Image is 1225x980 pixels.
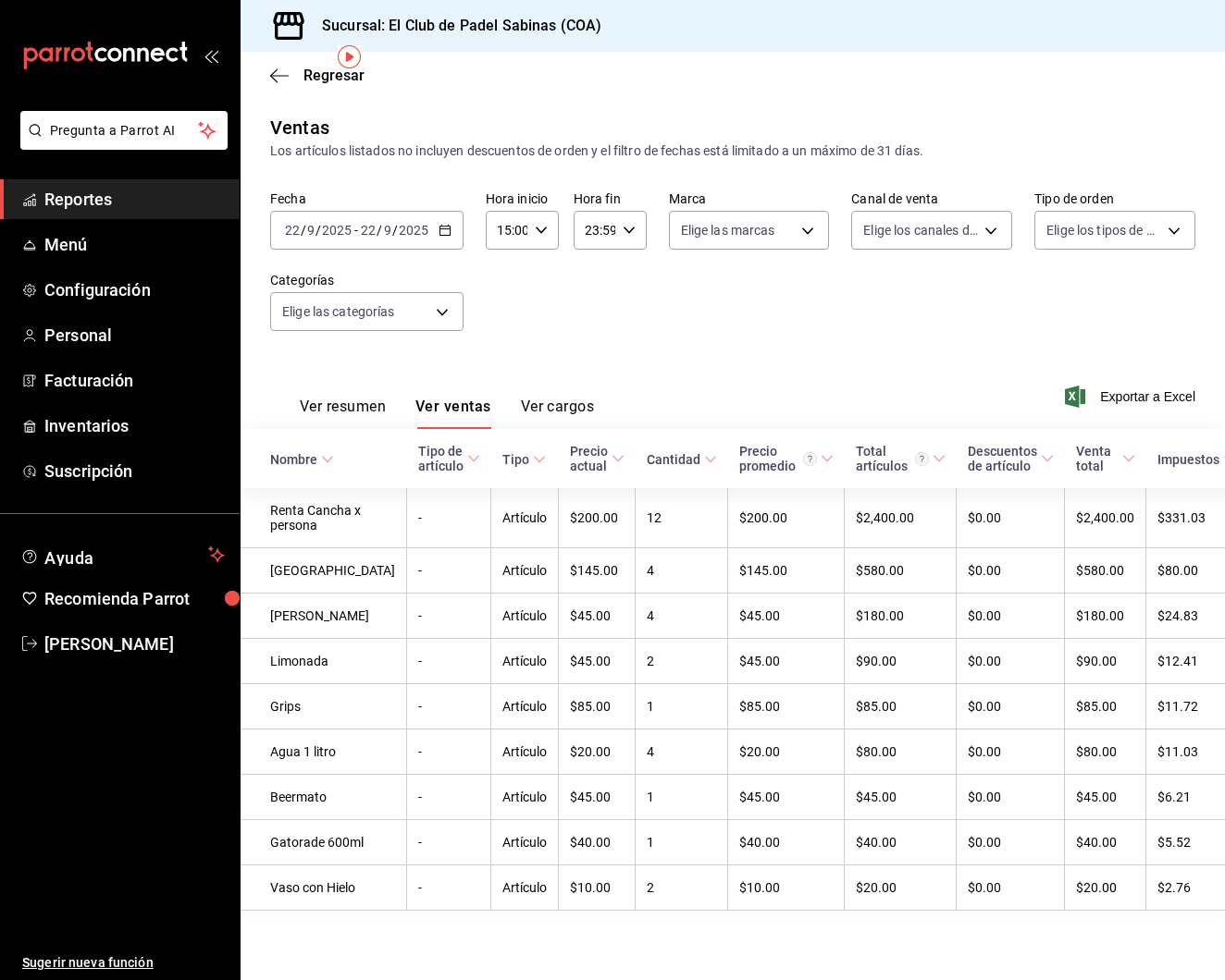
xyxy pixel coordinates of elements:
[44,368,225,393] span: Facturación
[863,221,978,239] span: Elige los canales de venta
[636,729,728,775] td: 4
[636,775,728,820] td: 1
[1065,594,1146,639] td: $180.00
[338,45,361,68] img: Tooltip marker
[270,452,317,467] div: Nombre
[44,323,225,348] span: Personal
[491,684,559,729] td: Artículo
[407,865,491,911] td: -
[728,639,845,684] td: $45.00
[851,192,1012,205] label: Canal de venta
[241,775,407,820] td: Beermato
[728,548,845,594] td: $145.00
[957,594,1065,639] td: $0.00
[845,684,957,729] td: $85.00
[418,444,464,473] div: Tipo de artículo
[957,639,1065,684] td: $0.00
[845,548,957,594] td: $580.00
[856,444,946,473] span: Total artículos
[669,192,830,205] label: Marca
[44,544,201,566] span: Ayuda
[915,452,929,466] svg: El total artículos considera cambios de precios en los artículos así como costos adicionales por ...
[377,223,382,238] span: /
[241,820,407,865] td: Gatorade 600ml
[418,444,480,473] span: Tipo de artículo
[284,223,301,238] input: --
[20,111,228,150] button: Pregunta a Parrot AI
[270,67,365,84] button: Regresar
[270,114,329,141] div: Ventas
[392,223,398,238] span: /
[321,223,353,238] input: ----
[1046,221,1161,239] span: Elige los tipos de orden
[407,775,491,820] td: -
[398,223,429,238] input: ----
[303,67,365,84] span: Regresar
[1065,775,1146,820] td: $45.00
[204,48,218,63] button: open_drawer_menu
[44,277,225,302] span: Configuración
[491,488,559,548] td: Artículo
[1069,386,1195,408] button: Exportar a Excel
[44,413,225,438] span: Inventarios
[270,274,464,287] label: Categorías
[957,684,1065,729] td: $0.00
[1065,639,1146,684] td: $90.00
[739,444,834,473] span: Precio promedio
[1065,865,1146,911] td: $20.00
[407,639,491,684] td: -
[407,548,491,594] td: -
[739,444,817,473] div: Precio promedio
[1065,548,1146,594] td: $580.00
[241,729,407,775] td: Agua 1 litro
[307,15,601,37] h3: Sucursal: El Club de Padel Sabinas (COA)
[728,684,845,729] td: $85.00
[559,684,636,729] td: $85.00
[570,444,608,473] div: Precio actual
[1076,444,1119,473] div: Venta total
[845,820,957,865] td: $40.00
[44,586,225,611] span: Recomienda Parrot
[300,398,594,429] div: navigation tabs
[647,452,717,467] span: Cantidad
[44,459,225,484] span: Suscripción
[1065,684,1146,729] td: $85.00
[803,452,817,466] svg: Precio promedio = Total artículos / cantidad
[647,452,700,467] div: Cantidad
[316,223,321,238] span: /
[486,192,559,205] label: Hora inicio
[845,594,957,639] td: $180.00
[636,488,728,548] td: 12
[521,398,595,429] button: Ver cargos
[44,631,225,656] span: [PERSON_NAME]
[681,221,775,239] span: Elige las marcas
[491,865,559,911] td: Artículo
[968,444,1037,473] div: Descuentos de artículo
[728,594,845,639] td: $45.00
[559,865,636,911] td: $10.00
[957,865,1065,911] td: $0.00
[957,820,1065,865] td: $0.00
[301,223,306,238] span: /
[241,594,407,639] td: [PERSON_NAME]
[383,223,392,238] input: --
[1076,444,1135,473] span: Venta total
[491,548,559,594] td: Artículo
[360,223,377,238] input: --
[636,865,728,911] td: 2
[50,121,199,141] span: Pregunta a Parrot AI
[491,729,559,775] td: Artículo
[636,548,728,594] td: 4
[845,775,957,820] td: $45.00
[636,639,728,684] td: 2
[574,192,647,205] label: Hora fin
[1065,820,1146,865] td: $40.00
[728,488,845,548] td: $200.00
[957,729,1065,775] td: $0.00
[845,865,957,911] td: $20.00
[491,775,559,820] td: Artículo
[957,488,1065,548] td: $0.00
[559,639,636,684] td: $45.00
[728,729,845,775] td: $20.00
[957,548,1065,594] td: $0.00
